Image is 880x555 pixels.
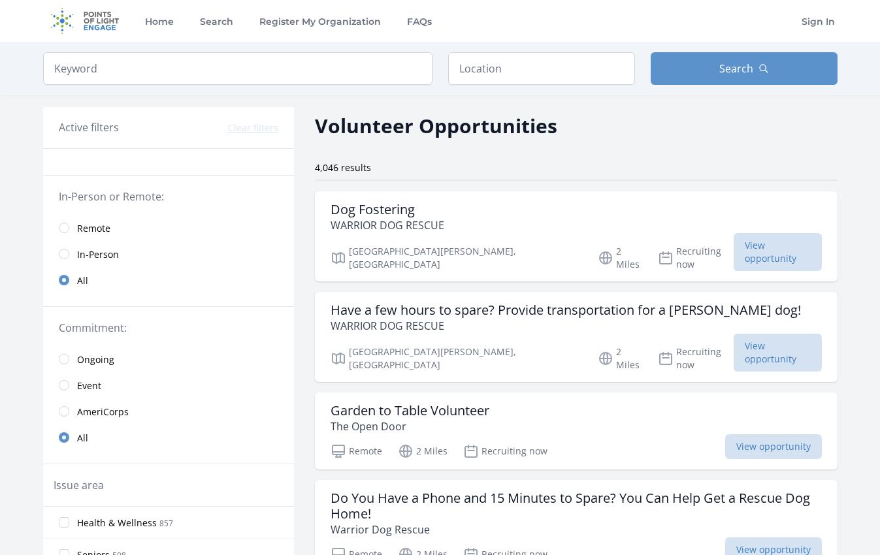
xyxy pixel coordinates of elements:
span: 4,046 results [315,161,371,174]
p: Recruiting now [658,345,734,372]
p: The Open Door [331,419,489,434]
button: Search [651,52,838,85]
span: View opportunity [725,434,822,459]
h3: Dog Fostering [331,202,444,217]
legend: Commitment: [59,320,278,336]
h3: Garden to Table Volunteer [331,403,489,419]
span: All [77,432,88,445]
p: Recruiting now [658,245,734,271]
h2: Volunteer Opportunities [315,111,557,140]
a: All [43,424,294,451]
input: Health & Wellness 857 [59,517,69,528]
span: Ongoing [77,353,114,366]
p: 2 Miles [598,245,642,271]
span: View opportunity [734,334,821,372]
span: View opportunity [734,233,821,271]
p: Recruiting now [463,443,547,459]
span: In-Person [77,248,119,261]
input: Keyword [43,52,432,85]
a: AmeriCorps [43,398,294,424]
a: All [43,267,294,293]
h3: Have a few hours to spare? Provide transportation for a [PERSON_NAME] dog! [331,302,801,318]
span: Health & Wellness [77,516,157,530]
legend: In-Person or Remote: [59,189,278,204]
span: 857 [159,518,173,529]
span: AmeriCorps [77,405,129,419]
a: Dog Fostering WARRIOR DOG RESCUE [GEOGRAPHIC_DATA][PERSON_NAME], [GEOGRAPHIC_DATA] 2 Miles Recrui... [315,191,838,281]
span: Remote [77,222,110,235]
a: Remote [43,215,294,241]
span: All [77,274,88,287]
p: 2 Miles [398,443,448,459]
a: Event [43,372,294,398]
a: Have a few hours to spare? Provide transportation for a [PERSON_NAME] dog! WARRIOR DOG RESCUE [GE... [315,292,838,382]
p: [GEOGRAPHIC_DATA][PERSON_NAME], [GEOGRAPHIC_DATA] [331,345,582,372]
p: WARRIOR DOG RESCUE [331,217,444,233]
legend: Issue area [54,477,104,493]
a: In-Person [43,241,294,267]
p: WARRIOR DOG RESCUE [331,318,801,334]
button: Clear filters [228,121,278,135]
input: Location [448,52,635,85]
p: [GEOGRAPHIC_DATA][PERSON_NAME], [GEOGRAPHIC_DATA] [331,245,582,271]
a: Garden to Table Volunteer The Open Door Remote 2 Miles Recruiting now View opportunity [315,392,838,469]
p: 2 Miles [598,345,642,372]
span: Search [719,61,753,76]
h3: Do You Have a Phone and 15 Minutes to Spare? You Can Help Get a Rescue Dog Home! [331,490,822,522]
p: Warrior Dog Rescue [331,522,822,537]
p: Remote [331,443,382,459]
a: Ongoing [43,346,294,372]
h3: Active filters [59,119,119,135]
span: Event [77,379,101,392]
